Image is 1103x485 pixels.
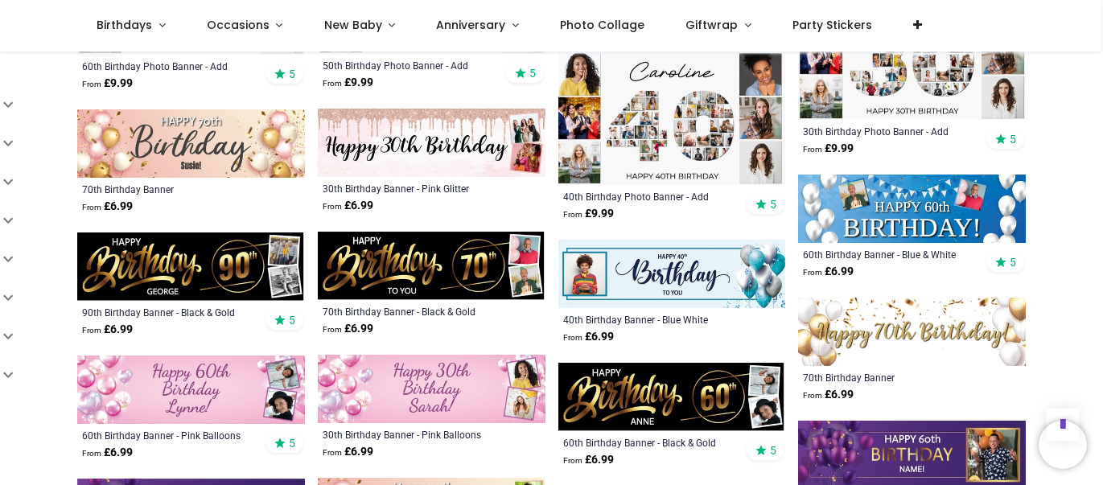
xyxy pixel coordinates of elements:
strong: £ 6.99 [82,322,133,338]
a: 60th Birthday Banner - Blue & White [803,248,977,261]
iframe: Brevo live chat [1039,421,1087,469]
span: Anniversary [436,17,505,33]
a: 50th Birthday Photo Banner - Add Photos [323,59,497,72]
a: 70th Birthday Banner - Black & Gold [323,305,497,318]
strong: £ 6.99 [323,198,373,214]
strong: £ 6.99 [563,329,614,345]
span: 5 [529,66,536,80]
img: Personalised Happy 60th Birthday Banner - Blue & White - 2 Photo Upload [798,175,1026,243]
img: Personalised Happy 90th Birthday Banner - Black & Gold - Custom Name & 2 Photo Upload [77,232,305,301]
a: 60th Birthday Photo Banner - Add Photos [82,60,257,72]
strong: £ 6.99 [803,264,854,280]
img: Personalised Happy 70th Birthday Banner - Black & Gold - 2 Photo Upload [318,232,545,300]
span: New Baby [324,17,382,33]
span: 5 [289,436,295,450]
strong: £ 9.99 [803,141,854,157]
a: 70th Birthday Banner [82,183,257,195]
img: Happy 60th Birthday Banner - Pink Balloons - 2 Photo Upload [77,356,305,424]
img: Happy 30th Birthday Banner - Pink Balloons - 2 Photo Upload [318,355,545,423]
a: 60th Birthday Banner - Black & Gold [563,436,738,449]
strong: £ 9.99 [323,75,373,91]
span: Birthdays [97,17,152,33]
img: Happy 70th Birthday Banner - Pink & Gold Balloons [77,109,305,178]
a: 90th Birthday Banner - Black & Gold [82,306,257,319]
span: From [82,449,101,458]
a: 70th Birthday Banner [803,371,977,384]
strong: £ 6.99 [82,199,133,215]
strong: £ 6.99 [563,452,614,468]
span: 5 [289,313,295,327]
img: Personalised Happy 60th Birthday Banner - Black & Gold - 2 Photo Upload [558,363,786,431]
strong: £ 6.99 [82,445,133,461]
img: Happy 70th Birthday Banner - Gold & White Balloons [798,298,1026,366]
span: 5 [1010,132,1016,146]
span: Giftwrap [685,17,738,33]
strong: £ 6.99 [323,321,373,337]
img: Personalised Happy 30th Birthday Banner - Pink Glitter - 2 Photo Upload [318,109,545,177]
span: From [323,448,342,457]
strong: £ 9.99 [82,76,133,92]
span: From [82,80,101,88]
a: 40th Birthday Photo Banner - Add Photos [563,190,738,203]
span: From [803,268,822,277]
a: 30th Birthday Banner - Pink Glitter [323,182,497,195]
a: 30th Birthday Photo Banner - Add Photos [803,125,977,138]
span: 5 [1010,255,1016,269]
span: From [563,210,582,219]
span: Photo Collage [560,17,644,33]
span: 5 [770,197,776,212]
span: From [323,79,342,88]
strong: £ 6.99 [803,387,854,403]
span: 5 [770,443,776,458]
img: Personalised 40th Birthday Photo Banner - Add Photos - Custom Text [558,51,786,185]
span: From [563,456,582,465]
span: Occasions [207,17,270,33]
span: From [82,203,101,212]
strong: £ 6.99 [323,444,373,460]
span: From [323,202,342,211]
span: From [82,326,101,335]
span: 5 [289,67,295,81]
span: From [803,145,822,154]
a: 60th Birthday Banner - Pink Balloons [82,429,257,442]
a: 30th Birthday Banner - Pink Balloons [323,428,497,441]
span: From [323,325,342,334]
a: 40th Birthday Banner - Blue White Balloons [563,313,738,326]
span: Party Stickers [792,17,872,33]
span: From [563,333,582,342]
span: From [803,391,822,400]
strong: £ 9.99 [563,206,614,222]
img: Personalised Happy 40th Birthday Banner - Blue White Balloons - 1 Photo Upload [558,240,786,308]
